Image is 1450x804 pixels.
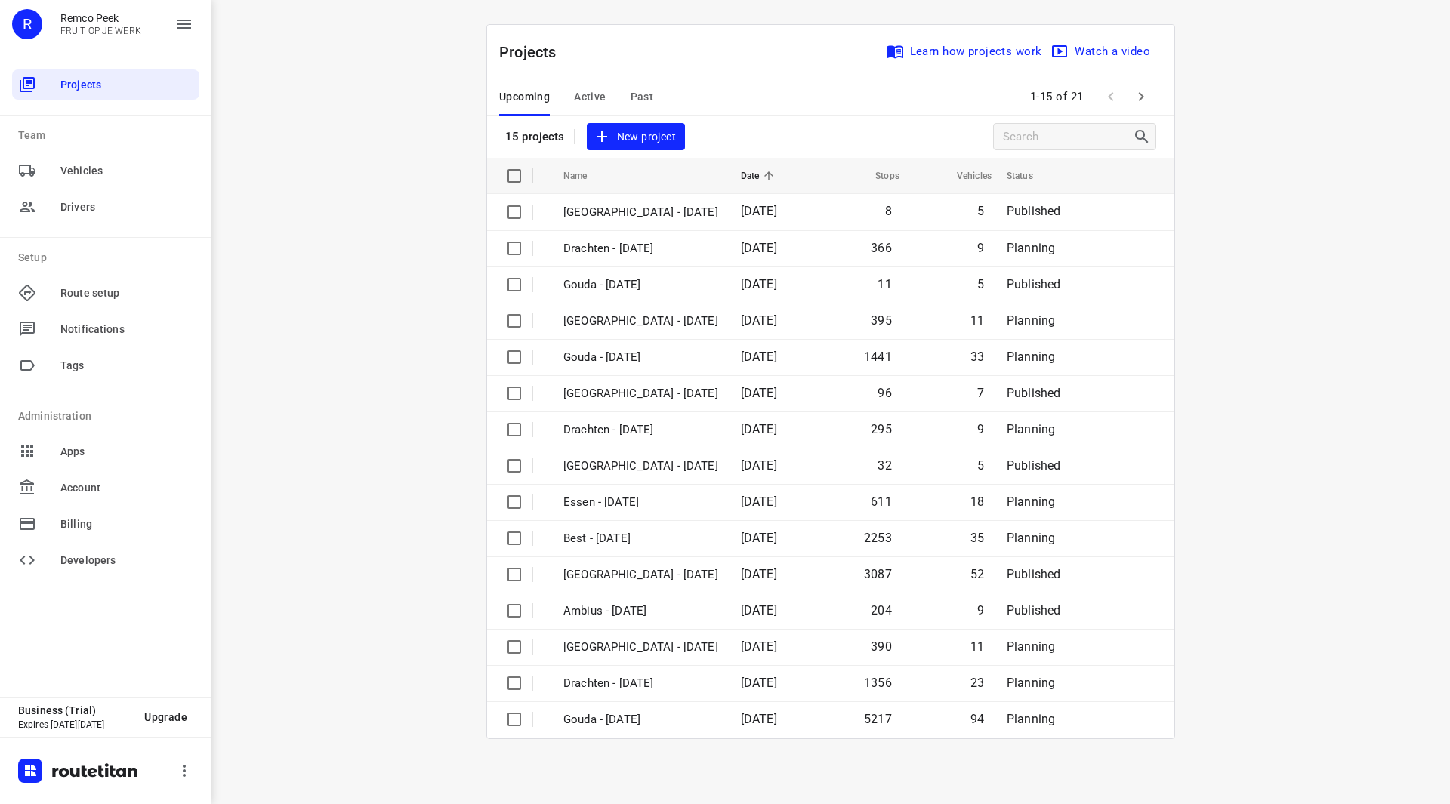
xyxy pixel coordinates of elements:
p: Projects [499,41,569,63]
p: Drachten - Wednesday [563,240,718,257]
p: FRUIT OP JE WERK [60,26,141,36]
span: Upcoming [499,88,550,106]
button: New project [587,123,685,151]
span: 1356 [864,676,892,690]
span: Account [60,480,193,496]
span: Vehicles [60,163,193,179]
p: Gemeente Rotterdam - Thursday [563,204,718,221]
span: Apps [60,444,193,460]
span: Status [1007,167,1053,185]
p: Setup [18,250,199,266]
span: Published [1007,277,1061,291]
span: Published [1007,603,1061,618]
span: 94 [970,712,984,726]
span: 23 [970,676,984,690]
span: [DATE] [741,676,777,690]
span: Past [631,88,654,106]
span: Notifications [60,322,193,337]
p: Remco Peek [60,12,141,24]
span: [DATE] [741,494,777,509]
span: [DATE] [741,712,777,726]
span: Tags [60,358,193,374]
div: Projects [12,69,199,100]
span: Next Page [1126,82,1156,112]
span: Planning [1007,313,1055,328]
span: 9 [977,603,984,618]
span: Planning [1007,639,1055,654]
span: 204 [871,603,892,618]
span: 11 [970,639,984,654]
span: 1441 [864,350,892,364]
span: [DATE] [741,277,777,291]
p: Team [18,128,199,143]
p: Gemeente Rotterdam - Tuesday [563,385,718,402]
span: New project [596,128,676,146]
span: 5 [977,204,984,218]
p: Zwolle - Tuesday [563,313,718,330]
p: Drachten - Monday [563,675,718,692]
div: Account [12,473,199,503]
div: Notifications [12,314,199,344]
p: Antwerpen - Monday [563,639,718,656]
span: 35 [970,531,984,545]
span: Planning [1007,494,1055,509]
p: Expires [DATE][DATE] [18,719,132,730]
span: Route setup [60,285,193,301]
p: Gouda - Monday [563,711,718,729]
span: Planning [1007,676,1055,690]
span: [DATE] [741,386,777,400]
span: Planning [1007,241,1055,255]
span: 11 [970,313,984,328]
span: Previous Page [1096,82,1126,112]
span: Published [1007,204,1061,218]
span: 5217 [864,712,892,726]
span: Vehicles [937,167,992,185]
p: 15 projects [505,130,565,143]
span: [DATE] [741,422,777,436]
p: Business (Trial) [18,704,132,716]
span: [DATE] [741,350,777,364]
span: Drivers [60,199,193,215]
span: Developers [60,553,193,568]
span: 7 [977,386,984,400]
span: [DATE] [741,639,777,654]
span: 366 [871,241,892,255]
div: Tags [12,350,199,380]
span: Published [1007,567,1061,581]
p: Administration [18,408,199,424]
span: 9 [977,241,984,255]
div: Developers [12,545,199,575]
div: Drivers [12,192,199,222]
p: Essen - Monday [563,494,718,511]
span: Published [1007,458,1061,473]
span: Projects [60,77,193,93]
span: 611 [871,494,892,509]
span: Name [563,167,607,185]
span: Upgrade [144,711,187,723]
span: Billing [60,516,193,532]
span: 33 [970,350,984,364]
span: Planning [1007,531,1055,545]
p: Best - Monday [563,530,718,547]
span: [DATE] [741,241,777,255]
span: 32 [878,458,891,473]
p: Gemeente Rotterdam - Monday [563,457,718,475]
span: 11 [878,277,891,291]
span: 2253 [864,531,892,545]
p: Gouda - Tuesday [563,349,718,366]
span: [DATE] [741,567,777,581]
span: [DATE] [741,458,777,473]
span: 5 [977,458,984,473]
p: Ambius - Monday [563,602,718,620]
span: Published [1007,386,1061,400]
button: Upgrade [132,704,199,731]
span: Active [574,88,606,106]
span: 3087 [864,567,892,581]
span: Stops [856,167,899,185]
span: Date [741,167,779,185]
span: 295 [871,422,892,436]
span: 390 [871,639,892,654]
input: Search projects [1003,125,1133,149]
span: [DATE] [741,313,777,328]
span: 5 [977,277,984,291]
